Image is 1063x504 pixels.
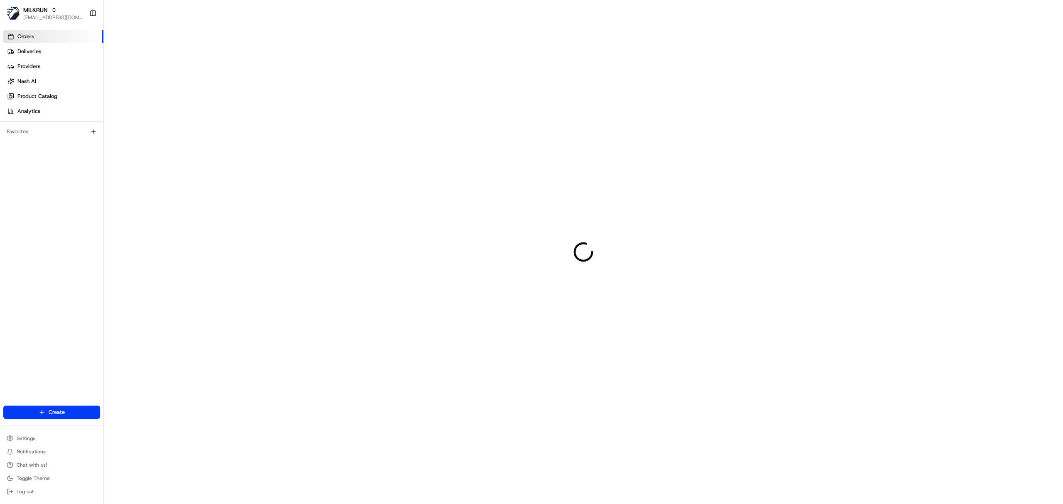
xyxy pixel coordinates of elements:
span: Orders [17,33,34,40]
button: MILKRUN [23,6,48,14]
button: Chat with us! [3,459,100,471]
span: Create [49,409,65,416]
span: Product Catalog [17,93,57,100]
button: Toggle Theme [3,472,100,484]
button: Settings [3,433,100,444]
span: Chat with us! [17,462,47,468]
span: Toggle Theme [17,475,50,482]
button: [EMAIL_ADDRESS][DOMAIN_NAME] [23,14,83,21]
a: Nash AI [3,75,103,88]
span: Settings [17,435,35,442]
span: Analytics [17,108,40,115]
img: MILKRUN [7,7,20,20]
a: Deliveries [3,45,103,58]
a: Analytics [3,105,103,118]
button: Notifications [3,446,100,458]
a: Orders [3,30,103,43]
button: MILKRUNMILKRUN[EMAIL_ADDRESS][DOMAIN_NAME] [3,3,86,23]
span: Deliveries [17,48,41,55]
button: Create [3,406,100,419]
button: Log out [3,486,100,497]
a: Providers [3,60,103,73]
div: Favorites [3,125,100,138]
a: Product Catalog [3,90,103,103]
span: Log out [17,488,34,495]
span: Nash AI [17,78,36,85]
span: Providers [17,63,40,70]
span: Notifications [17,448,46,455]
